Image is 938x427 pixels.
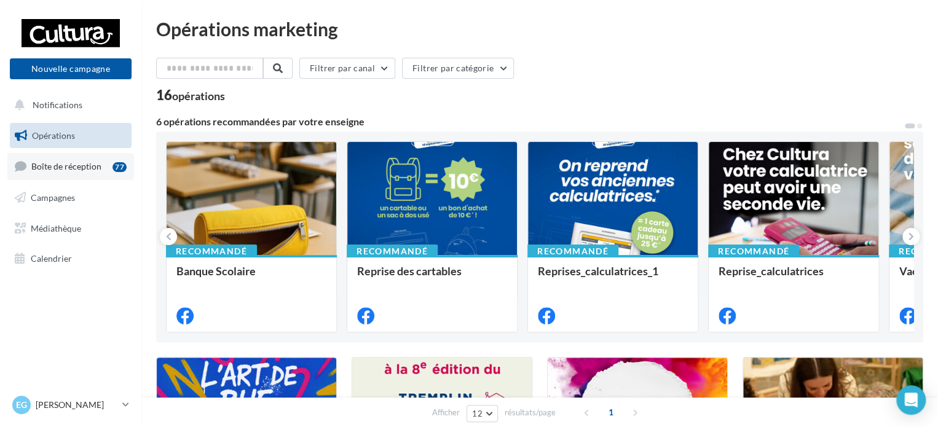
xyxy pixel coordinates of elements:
[347,245,438,258] div: Recommandé
[10,58,132,79] button: Nouvelle campagne
[10,393,132,417] a: EG [PERSON_NAME]
[32,130,75,141] span: Opérations
[299,58,395,79] button: Filtrer par canal
[36,399,117,411] p: [PERSON_NAME]
[7,153,134,179] a: Boîte de réception77
[472,409,483,418] span: 12
[172,90,225,101] div: opérations
[156,117,904,127] div: 6 opérations recommandées par votre enseigne
[505,407,556,418] span: résultats/page
[432,407,460,418] span: Afficher
[112,162,127,172] div: 77
[7,123,134,149] a: Opérations
[31,192,75,203] span: Campagnes
[357,265,507,289] div: Reprise des cartables
[467,405,498,422] button: 12
[7,246,134,272] a: Calendrier
[176,265,326,289] div: Banque Scolaire
[156,88,225,102] div: 16
[7,216,134,241] a: Médiathèque
[719,265,869,289] div: Reprise_calculatrices
[527,245,618,258] div: Recommandé
[156,20,923,38] div: Opérations marketing
[33,100,82,110] span: Notifications
[538,265,688,289] div: Reprises_calculatrices_1
[16,399,27,411] span: EG
[708,245,799,258] div: Recommandé
[31,222,81,233] span: Médiathèque
[31,161,101,171] span: Boîte de réception
[7,185,134,211] a: Campagnes
[7,92,129,118] button: Notifications
[31,253,72,264] span: Calendrier
[601,402,621,422] span: 1
[166,245,257,258] div: Recommandé
[896,385,926,415] div: Open Intercom Messenger
[402,58,514,79] button: Filtrer par catégorie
